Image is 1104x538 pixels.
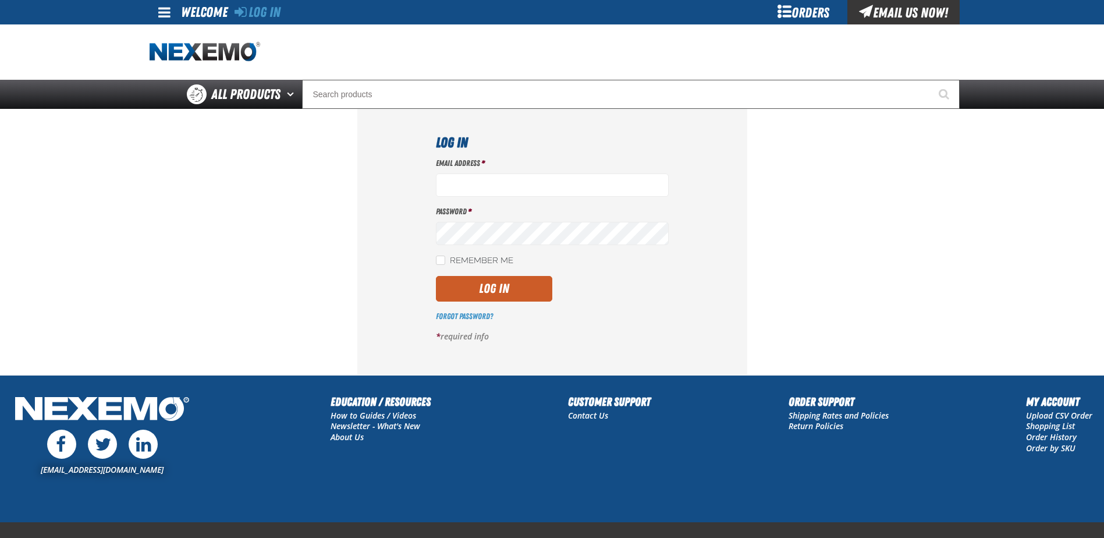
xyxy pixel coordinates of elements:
[568,410,608,421] a: Contact Us
[789,420,843,431] a: Return Policies
[436,276,552,302] button: Log In
[283,80,302,109] button: Open All Products pages
[41,464,164,475] a: [EMAIL_ADDRESS][DOMAIN_NAME]
[1026,410,1092,421] a: Upload CSV Order
[1026,420,1075,431] a: Shopping List
[1026,431,1077,443] a: Order History
[1026,393,1092,410] h2: My Account
[436,158,669,169] label: Email Address
[12,393,193,427] img: Nexemo Logo
[1026,443,1075,454] a: Order by SKU
[331,420,420,431] a: Newsletter - What's New
[150,42,260,62] img: Nexemo logo
[331,393,431,410] h2: Education / Resources
[436,206,669,217] label: Password
[235,4,281,20] a: Log In
[568,393,651,410] h2: Customer Support
[436,256,513,267] label: Remember Me
[436,256,445,265] input: Remember Me
[789,410,889,421] a: Shipping Rates and Policies
[331,410,416,421] a: How to Guides / Videos
[436,312,493,321] a: Forgot Password?
[436,132,669,153] h1: Log In
[789,393,889,410] h2: Order Support
[436,331,669,342] p: required info
[331,431,364,443] a: About Us
[150,42,260,62] a: Home
[931,80,960,109] button: Start Searching
[211,84,281,105] span: All Products
[302,80,960,109] input: Search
